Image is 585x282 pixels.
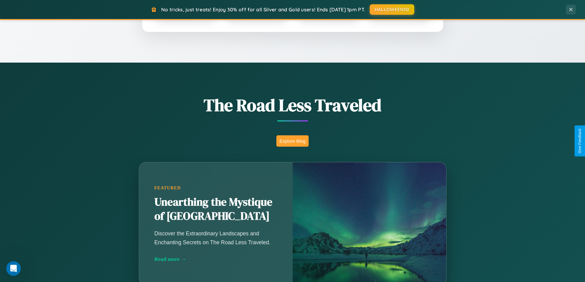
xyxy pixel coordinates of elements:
div: Featured [154,185,277,191]
div: Read more → [154,256,277,262]
h2: Unearthing the Mystique of [GEOGRAPHIC_DATA] [154,195,277,223]
button: Explore Blog [276,135,309,147]
button: HALLOWEEN30 [370,4,414,15]
h1: The Road Less Traveled [108,93,477,117]
span: No tricks, just treats! Enjoy 30% off for all Silver and Gold users! Ends [DATE] 1pm PT. [161,6,365,13]
div: Give Feedback [578,129,582,153]
iframe: Intercom live chat [6,261,21,276]
p: Discover the Extraordinary Landscapes and Enchanting Secrets on The Road Less Traveled. [154,229,277,246]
